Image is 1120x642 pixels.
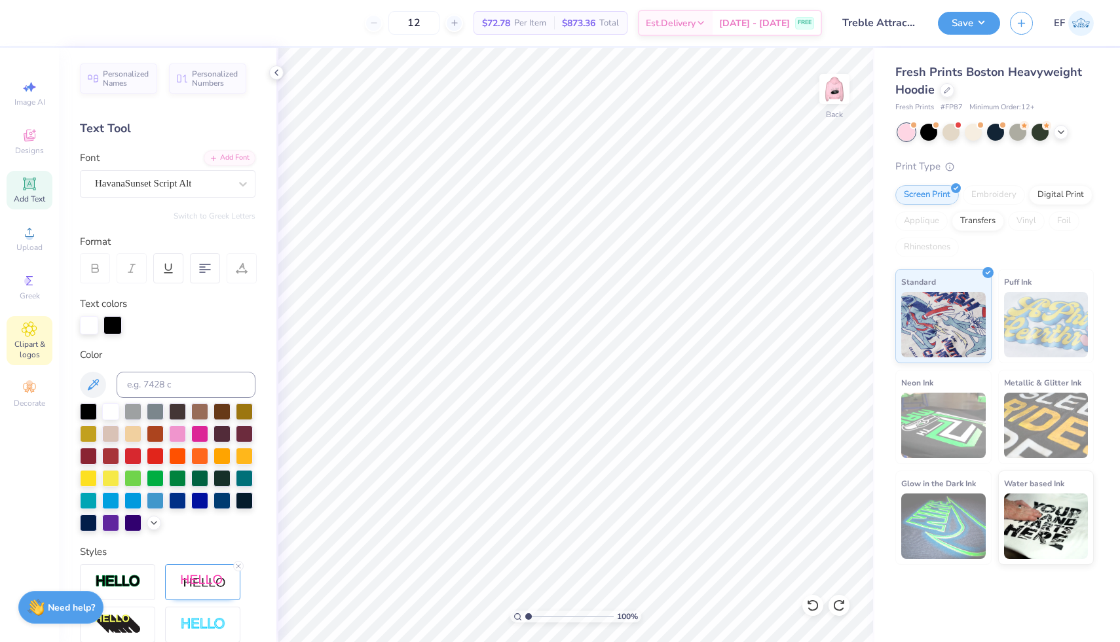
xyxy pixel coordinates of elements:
span: Upload [16,242,43,253]
div: Applique [895,211,948,231]
div: Screen Print [895,185,959,205]
div: Format [80,234,257,249]
div: Transfers [952,211,1004,231]
button: Switch to Greek Letters [174,211,255,221]
span: Metallic & Glitter Ink [1004,376,1081,389]
span: Est. Delivery [646,16,696,30]
div: Vinyl [1008,211,1045,231]
img: Puff Ink [1004,292,1089,357]
img: Stroke [95,574,141,589]
span: $873.36 [562,16,595,30]
img: 3d Illusion [95,614,141,635]
div: Rhinestones [895,238,959,257]
span: [DATE] - [DATE] [719,16,790,30]
span: EF [1054,16,1065,31]
img: Metallic & Glitter Ink [1004,393,1089,458]
input: e.g. 7428 c [117,372,255,398]
span: Personalized Names [103,69,149,88]
img: Water based Ink [1004,493,1089,559]
strong: Need help? [48,601,95,614]
span: Standard [901,275,936,289]
span: # FP87 [941,102,963,113]
a: EF [1054,10,1094,36]
span: Puff Ink [1004,275,1032,289]
img: Glow in the Dark Ink [901,493,986,559]
span: Neon Ink [901,376,933,389]
span: Designs [15,145,44,156]
div: Print Type [895,159,1094,174]
span: Glow in the Dark Ink [901,476,976,490]
span: Water based Ink [1004,476,1064,490]
span: Per Item [514,16,546,30]
div: Text Tool [80,120,255,137]
span: Personalized Numbers [192,69,238,88]
img: Negative Space [180,617,226,632]
span: FREE [798,18,812,27]
span: Minimum Order: 12 + [969,102,1035,113]
span: Total [599,16,619,30]
div: Styles [80,544,255,560]
span: Decorate [14,398,45,408]
span: Fresh Prints Boston Heavyweight Hoodie [895,64,1082,98]
div: Add Font [204,151,255,166]
div: Embroidery [963,185,1025,205]
img: Erin Finan [1068,10,1094,36]
div: Foil [1049,211,1079,231]
div: Color [80,348,255,363]
span: Greek [20,291,40,301]
input: Untitled Design [832,10,928,36]
img: Standard [901,292,986,357]
label: Font [80,151,100,166]
span: Fresh Prints [895,102,934,113]
span: Add Text [14,194,45,204]
img: Neon Ink [901,393,986,458]
span: $72.78 [482,16,510,30]
button: Save [938,12,1000,35]
img: Back [821,76,848,102]
label: Text colors [80,296,127,312]
span: 100 % [617,611,638,622]
span: Image AI [14,97,45,107]
div: Digital Print [1029,185,1092,205]
img: Shadow [180,574,226,590]
div: Back [826,109,843,120]
input: – – [388,11,439,35]
span: Clipart & logos [7,339,52,360]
